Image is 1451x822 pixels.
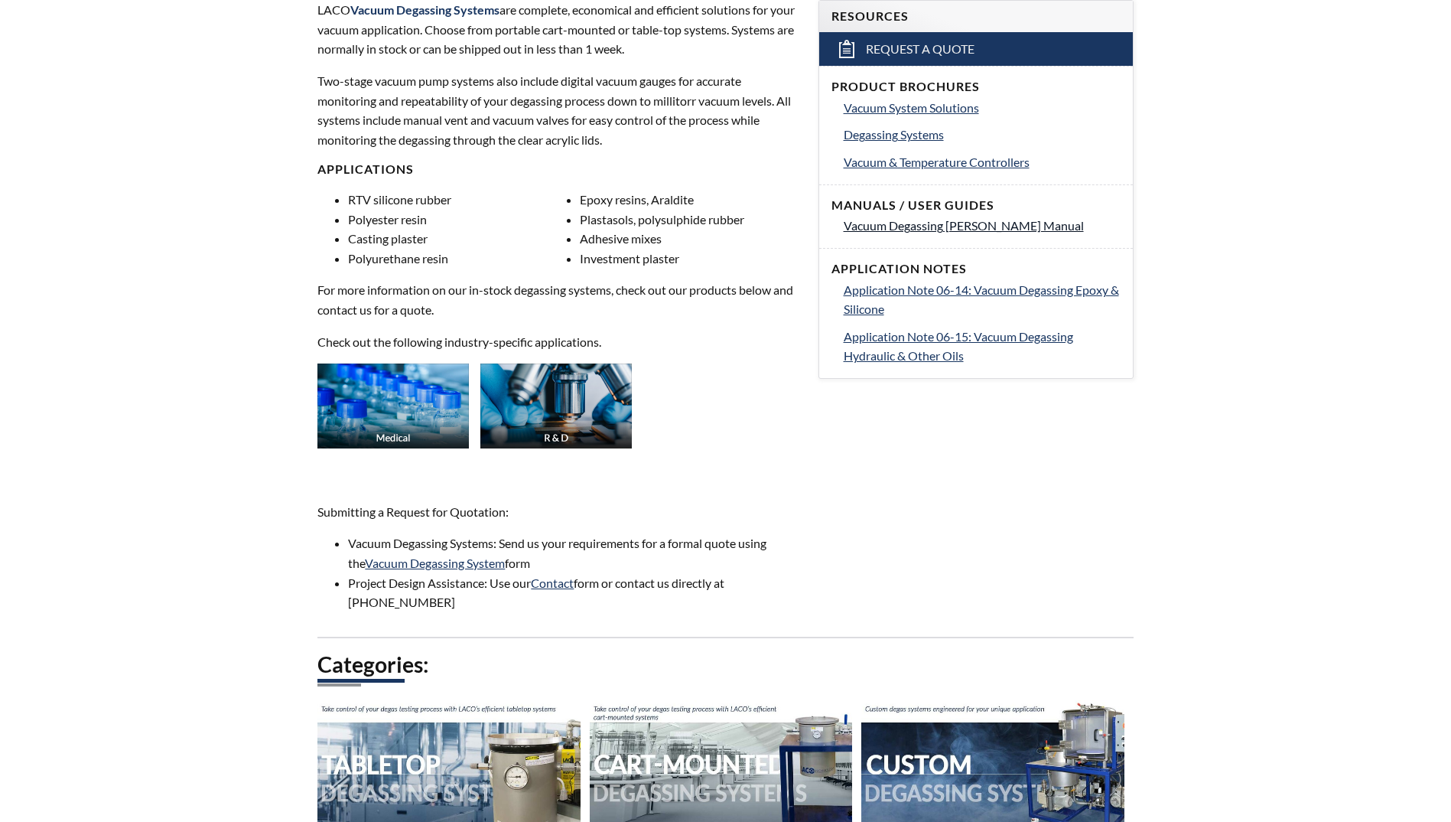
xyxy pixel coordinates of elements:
[531,576,574,590] a: Contact
[844,98,1121,118] a: Vacuum System Solutions
[844,329,1073,364] span: Application Note 06-15: Vacuum Degassing Hydraulic & Other Oils
[317,280,799,319] p: For more information on our in-stock degassing systems, check out our products below and contact ...
[819,32,1133,66] a: Request a Quote
[348,229,568,249] li: Casting plaster
[844,327,1121,366] a: Application Note 06-15: Vacuum Degassing Hydraulic & Other Oils
[831,197,1121,214] h4: Manuals / User Guides
[365,556,505,570] a: Vacuum Degassing System
[317,651,1133,679] h2: Categories:
[317,332,799,352] p: Check out the following industry-specific applications.
[844,155,1030,169] span: Vacuum & Temperature Controllers
[350,2,499,17] strong: Vacuum Degassing Systems
[480,364,632,449] img: Industry_R_D_Thumb.jpg
[844,127,944,142] span: Degassing Systems
[844,100,979,115] span: Vacuum System Solutions
[348,210,568,230] li: Polyester resin
[831,8,1121,24] h4: Resources
[580,249,799,269] li: Investment plaster
[317,502,799,522] p: Submitting a Request for Quotation:
[844,282,1119,317] span: Application Note 06-14: Vacuum Degassing Epoxy & Silicone
[831,261,1121,277] h4: Application Notes
[844,152,1121,172] a: Vacuum & Temperature Controllers
[844,218,1084,233] span: Vacuum Degassing [PERSON_NAME] Manual
[317,364,469,449] img: Industry_Medical_Thumb.jpg
[580,210,799,230] li: Plastasols, polysulphide rubber
[844,216,1121,236] a: Vacuum Degassing [PERSON_NAME] Manual
[348,533,799,572] li: Vacuum Degassing Systems: Send us your requirements for a formal quote using the form
[866,41,974,57] span: Request a Quote
[580,190,799,210] li: Epoxy resins, Araldite
[844,280,1121,319] a: Application Note 06-14: Vacuum Degassing Epoxy & Silicone
[317,71,799,149] p: Two-stage vacuum pump systems also include digital vacuum gauges for accurate monitoring and repe...
[844,125,1121,145] a: Degassing Systems
[348,249,568,269] li: Polyurethane resin
[348,573,799,612] li: Project Design Assistance: Use our form or contact us directly at [PHONE_NUMBER]
[317,161,799,178] h4: Applications
[580,229,799,249] li: Adhesive mixes
[348,190,568,210] li: RTV silicone rubber
[831,79,1121,95] h4: Product Brochures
